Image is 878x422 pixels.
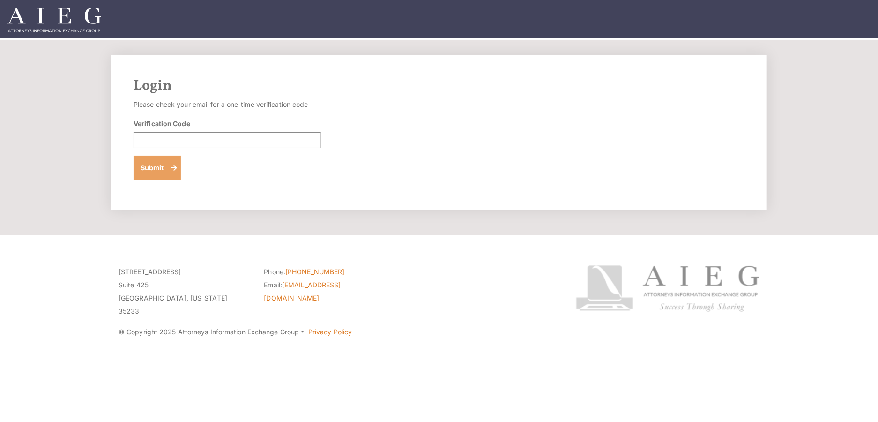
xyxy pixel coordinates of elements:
a: [EMAIL_ADDRESS][DOMAIN_NAME] [264,281,341,302]
p: Please check your email for a one-time verification code [134,98,321,111]
a: [PHONE_NUMBER] [285,268,344,276]
button: Submit [134,156,181,180]
p: [STREET_ADDRESS] Suite 425 [GEOGRAPHIC_DATA], [US_STATE] 35233 [119,265,250,318]
label: Verification Code [134,119,190,128]
li: Email: [264,279,395,305]
h2: Login [134,77,744,94]
a: Privacy Policy [308,328,352,336]
img: Attorneys Information Exchange Group [7,8,101,32]
span: · [301,332,305,336]
li: Phone: [264,265,395,279]
img: Attorneys Information Exchange Group logo [576,265,759,312]
p: © Copyright 2025 Attorneys Information Exchange Group [119,325,541,339]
